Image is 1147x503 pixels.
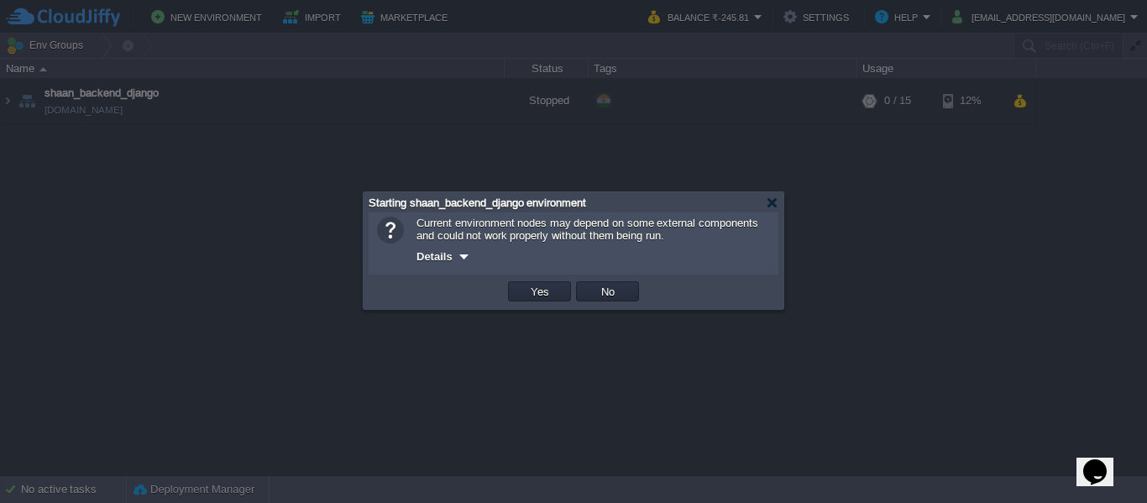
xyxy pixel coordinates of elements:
button: No [596,284,620,299]
span: Details [416,250,453,263]
span: Starting shaan_backend_django environment [369,196,586,209]
iframe: chat widget [1076,436,1130,486]
span: Current environment nodes may depend on some external components and could not work properly with... [416,217,758,242]
button: Yes [526,284,554,299]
